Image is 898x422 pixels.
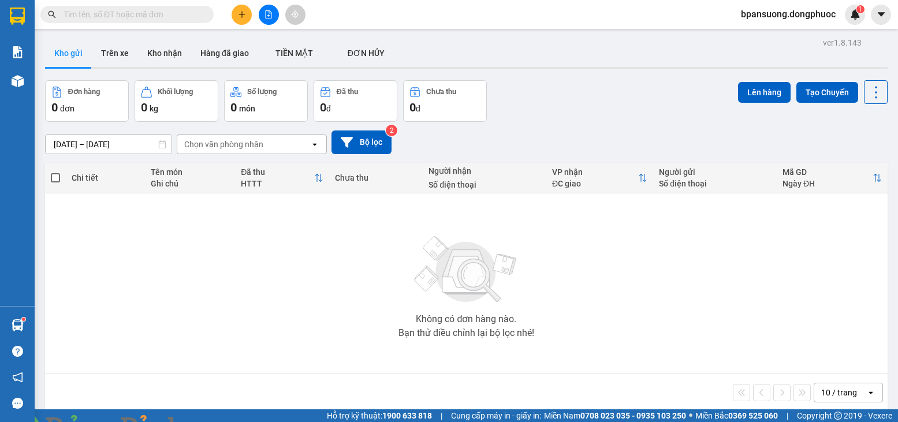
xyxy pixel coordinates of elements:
[823,36,862,49] div: ver 1.8.143
[732,7,845,21] span: bpansuong.dongphuoc
[856,5,865,13] sup: 1
[327,409,432,422] span: Hỗ trợ kỹ thuật:
[45,80,129,122] button: Đơn hàng0đơn
[60,104,74,113] span: đơn
[428,180,541,189] div: Số điện thoại
[320,100,326,114] span: 0
[858,5,862,13] span: 1
[241,179,314,188] div: HTTT
[12,398,23,409] span: message
[738,82,791,103] button: Lên hàng
[796,82,858,103] button: Tạo Chuyến
[695,409,778,422] span: Miền Bắc
[386,125,397,136] sup: 2
[871,5,891,25] button: caret-down
[337,88,358,96] div: Đã thu
[382,411,432,420] strong: 1900 633 818
[659,167,771,177] div: Người gửi
[850,9,860,20] img: icon-new-feature
[416,104,420,113] span: đ
[409,100,416,114] span: 0
[151,167,229,177] div: Tên món
[92,39,138,67] button: Trên xe
[876,9,886,20] span: caret-down
[403,80,487,122] button: Chưa thu0đ
[22,318,25,321] sup: 1
[834,412,842,420] span: copyright
[787,409,788,422] span: |
[232,5,252,25] button: plus
[12,319,24,331] img: warehouse-icon
[64,8,200,21] input: Tìm tên, số ĐT hoặc mã đơn
[285,5,305,25] button: aim
[238,10,246,18] span: plus
[247,88,277,96] div: Số lượng
[259,5,279,25] button: file-add
[158,88,193,96] div: Khối lượng
[48,10,56,18] span: search
[544,409,686,422] span: Miền Nam
[46,135,172,154] input: Select a date range.
[580,411,686,420] strong: 0708 023 035 - 0935 103 250
[428,166,541,175] div: Người nhận
[728,411,778,420] strong: 0369 525 060
[426,88,456,96] div: Chưa thu
[191,39,258,67] button: Hàng đã giao
[10,8,25,25] img: logo-vxr
[783,179,873,188] div: Ngày ĐH
[291,10,299,18] span: aim
[689,413,692,418] span: ⚪️
[866,388,875,397] svg: open
[12,346,23,357] span: question-circle
[224,80,308,122] button: Số lượng0món
[783,167,873,177] div: Mã GD
[151,179,229,188] div: Ghi chú
[138,39,191,67] button: Kho nhận
[72,173,139,182] div: Chi tiết
[314,80,397,122] button: Đã thu0đ
[821,387,857,398] div: 10 / trang
[141,100,147,114] span: 0
[777,163,888,193] th: Toggle SortBy
[398,328,534,338] div: Bạn thử điều chỉnh lại bộ lọc nhé!
[310,140,319,149] svg: open
[552,167,638,177] div: VP nhận
[12,46,24,58] img: solution-icon
[275,48,313,58] span: TIỀN MẶT
[335,173,417,182] div: Chưa thu
[12,372,23,383] span: notification
[45,39,92,67] button: Kho gửi
[264,10,273,18] span: file-add
[241,167,314,177] div: Đã thu
[326,104,331,113] span: đ
[150,104,158,113] span: kg
[546,163,653,193] th: Toggle SortBy
[68,88,100,96] div: Đơn hàng
[416,315,516,324] div: Không có đơn hàng nào.
[235,163,329,193] th: Toggle SortBy
[135,80,218,122] button: Khối lượng0kg
[451,409,541,422] span: Cung cấp máy in - giấy in:
[12,75,24,87] img: warehouse-icon
[348,48,385,58] span: ĐƠN HỦY
[408,229,524,310] img: svg+xml;base64,PHN2ZyBjbGFzcz0ibGlzdC1wbHVnX19zdmciIHhtbG5zPSJodHRwOi8vd3d3LnczLm9yZy8yMDAwL3N2Zy...
[51,100,58,114] span: 0
[230,100,237,114] span: 0
[441,409,442,422] span: |
[659,179,771,188] div: Số điện thoại
[184,139,263,150] div: Chọn văn phòng nhận
[552,179,638,188] div: ĐC giao
[239,104,255,113] span: món
[331,130,392,154] button: Bộ lọc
